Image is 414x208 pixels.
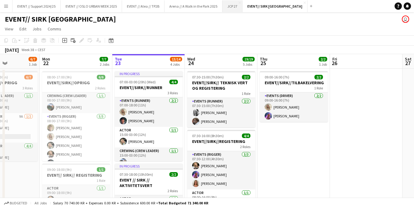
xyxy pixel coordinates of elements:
span: 2 Roles [168,189,178,193]
span: All jobs [33,201,48,205]
span: 3 Roles [22,86,33,90]
a: Edit [17,25,29,33]
span: Thu [260,56,267,62]
span: 2/2 [314,75,323,79]
span: 1/1 [97,167,105,172]
span: 3 Roles [168,91,178,95]
span: Mon [42,56,50,62]
span: Fri [332,56,337,62]
app-job-card: 09:00-18:00 (9h)1/1EVENT// SIRK// REGISTERING1 RoleActor1/109:00-18:00 (9h)[PERSON_NAME] [42,164,110,206]
span: Wed [187,56,195,62]
button: EVENT // Atea // TP2B [122,0,165,12]
span: Jobs [32,26,42,32]
span: 1 Role [314,86,323,90]
button: EVENT// SIRK [GEOGRAPHIC_DATA] [243,0,307,12]
span: 2/2 [242,75,250,79]
span: 19/19 [243,57,255,61]
span: 07:30-15:00 (7h30m) [192,75,224,79]
div: 5 Jobs [243,62,254,67]
span: 09:00-18:00 (9h) [47,167,72,172]
div: In progress [115,164,183,168]
h3: EVENT//SIRK//RUNNER [115,85,183,90]
button: EVENT // Support 2024/25 [12,0,61,12]
span: 4/4 [169,80,178,84]
span: 4/4 [242,133,250,138]
span: Total Budgeted 71 340.00 KR [158,201,208,205]
span: 07:30-16:00 (8h30m) [192,133,224,138]
app-card-role: Events (Rigger)5/508:00-17:00 (9h)[PERSON_NAME][PERSON_NAME][PERSON_NAME][PERSON_NAME][PERSON_NAME] [42,113,110,169]
span: Edit [19,26,26,32]
div: 1 Job [29,62,37,67]
h3: EVENT // SIRK // AKTIVITETSVERT [115,177,183,188]
span: 27 [404,60,412,67]
h3: EVENT// SIRK// REGISTERING [42,172,110,178]
span: 26 [331,60,337,67]
app-card-role: Actor1/115:00-03:00 (12h)[PERSON_NAME] [115,127,183,147]
a: View [2,25,16,33]
span: 7/7 [100,57,108,61]
app-job-card: In progress07:00-03:00 (20h) (Wed)4/4EVENT//SIRK//RUNNER3 RolesEvents (Runner)2/207:00-18:00 (11h... [115,71,183,161]
span: Sat [405,56,412,62]
span: Budgeted [10,201,27,205]
div: 2 Jobs [100,62,109,67]
app-user-avatar: Jenny Marie Ragnhild Andersen [402,16,409,23]
h3: EVENT//SIRK//TILBAKELVERING [260,80,328,85]
div: [DATE] [5,47,19,53]
app-job-card: 09:00-16:00 (7h)2/2EVENT//SIRK//TILBAKELVERING1 RoleEvents (Driver)2/209:00-16:00 (7h)[PERSON_NAM... [260,71,328,122]
span: 07:00-03:00 (20h) (Wed) [120,80,156,84]
span: 08:00-17:00 (9h) [47,75,72,79]
button: Budgeted [3,200,28,206]
span: 22 [41,60,50,67]
span: Tue [115,56,122,62]
h3: EVENT//SIRK//REGISTERING [187,139,255,144]
app-card-role: Events (Rigger)3/307:30-12:00 (4h30m)[PERSON_NAME][PERSON_NAME][PERSON_NAME] [187,151,255,189]
div: In progress [115,71,183,76]
button: Arena // A Walk in the Park 2025 [165,0,222,12]
span: 6/7 [24,75,33,79]
span: 23 [114,60,122,67]
span: 2/2 [169,172,178,177]
span: Comms [48,26,61,32]
h3: EVENT//SIRK//OPRIGG [42,80,110,85]
app-job-card: 08:00-17:00 (9h)6/6EVENT//SIRK//OPRIGG2 RolesCrewing (Crew Leader)1/108:00-17:00 (9h)[PERSON_NAME... [42,71,110,161]
app-card-role: Events (Runner)2/207:30-15:00 (7h30m)[PERSON_NAME][PERSON_NAME] [187,98,255,127]
span: View [5,26,13,32]
a: Jobs [30,25,44,33]
button: JCP 27 [222,0,243,12]
span: 1 Role [97,178,105,183]
app-job-card: 07:30-15:00 (7h30m)2/2EVENT//SIRK// TEKNISK VERT OG REGISTERING1 RoleEvents (Runner)2/207:30-15:0... [187,71,255,127]
span: 24 [186,60,195,67]
h3: EVENT//SIRK// TEKNISK VERT OG REGISTERING [187,80,255,91]
span: 2 Roles [240,144,250,149]
span: Week 38 [20,47,35,52]
span: 2 Roles [95,86,105,90]
div: CEST [38,47,46,52]
a: Comms [45,25,64,33]
app-card-role: Events (Runner)2/207:00-18:00 (11h)[PERSON_NAME][PERSON_NAME] [115,97,183,127]
span: 2/2 [319,57,327,61]
span: 13/14 [170,57,182,61]
span: 07:30-18:00 (10h30m) [120,172,153,177]
div: Salary 70 740.00 KR + Expenses 0.00 KR + Subsistence 600.00 KR = [53,201,208,205]
app-card-role: Events (Driver)2/209:00-16:00 (7h)[PERSON_NAME][PERSON_NAME] [260,92,328,122]
div: 1 Job [319,62,327,67]
span: 6/7 [29,57,37,61]
app-card-role: Crewing (Crew Leader)1/115:00-03:00 (12h)[PERSON_NAME] [115,147,183,168]
button: EVENT // OSLO URBAN WEEK 2025 [61,0,122,12]
span: 6/6 [97,75,105,79]
span: 25 [259,60,267,67]
app-card-role: Actor1/109:00-18:00 (9h)[PERSON_NAME] [42,185,110,206]
h1: EVENT// SIRK [GEOGRAPHIC_DATA] [5,15,116,24]
div: 4 Jobs [170,62,182,67]
app-card-role: Crewing (Crew Leader)1/108:00-17:00 (9h)[PERSON_NAME] [42,92,110,113]
span: 09:00-16:00 (7h) [265,75,289,79]
span: 1 Role [242,91,250,96]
